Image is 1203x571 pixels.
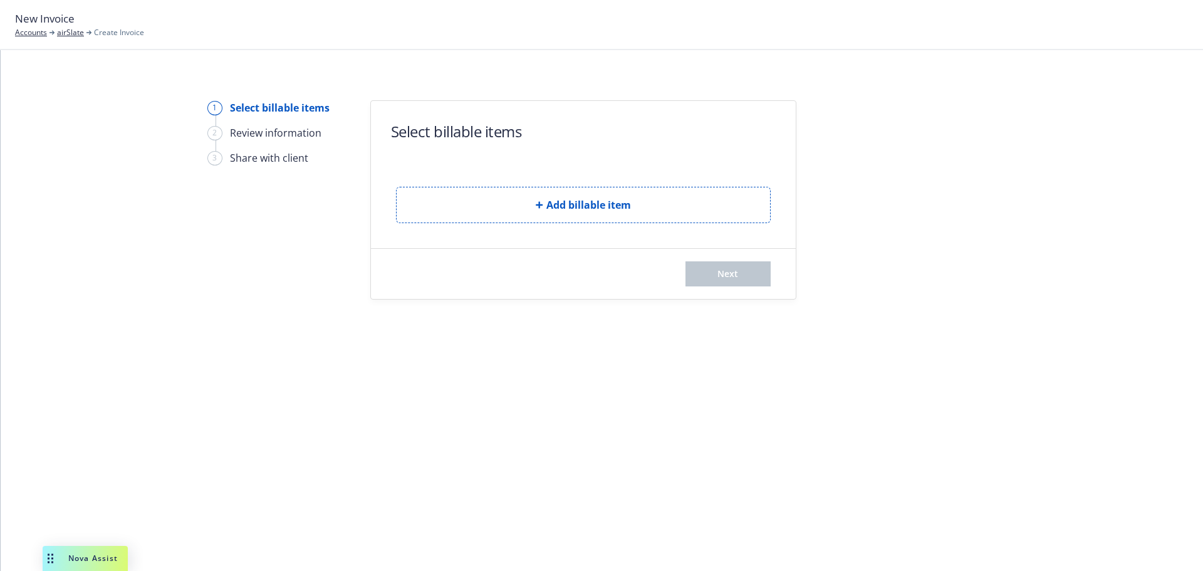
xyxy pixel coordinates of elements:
[94,27,144,38] span: Create Invoice
[546,197,631,212] span: Add billable item
[207,101,222,115] div: 1
[396,187,771,223] button: Add billable item
[207,151,222,165] div: 3
[391,121,522,142] h1: Select billable items
[717,268,738,280] span: Next
[68,553,118,563] span: Nova Assist
[207,126,222,140] div: 2
[57,27,84,38] a: airSlate
[230,125,321,140] div: Review information
[685,261,771,286] button: Next
[230,100,330,115] div: Select billable items
[43,546,128,571] button: Nova Assist
[15,11,75,27] span: New Invoice
[230,150,308,165] div: Share with client
[15,27,47,38] a: Accounts
[43,546,58,571] div: Drag to move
